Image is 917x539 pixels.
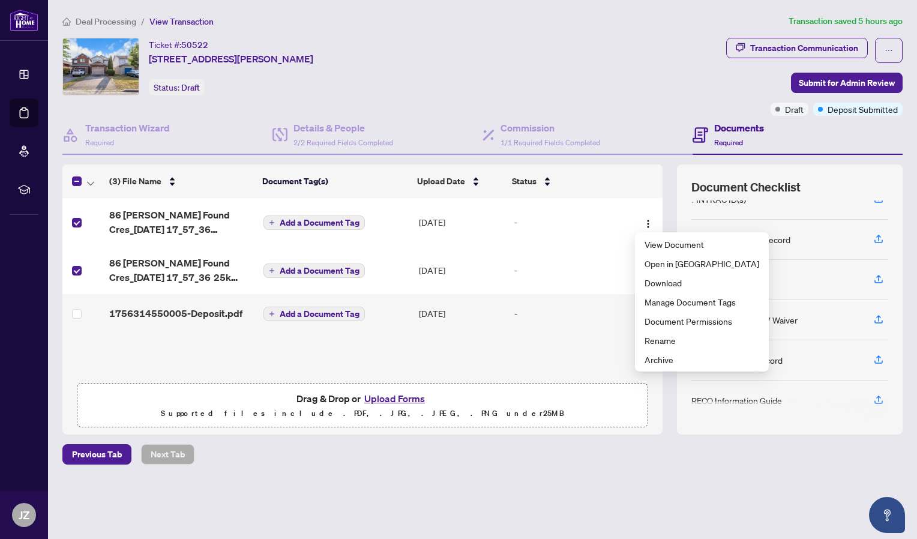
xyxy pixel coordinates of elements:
[639,212,658,232] button: Logo
[85,121,170,135] h4: Transaction Wizard
[109,175,161,188] span: (3) File Name
[691,179,801,196] span: Document Checklist
[72,445,122,464] span: Previous Tab
[514,307,624,320] div: -
[885,46,893,55] span: ellipsis
[269,220,275,226] span: plus
[149,52,313,66] span: [STREET_ADDRESS][PERSON_NAME]
[263,307,365,321] button: Add a Document Tag
[63,38,139,95] img: IMG-E12357456_1.jpg
[76,16,136,27] span: Deal Processing
[19,507,29,523] span: JZ
[280,218,359,227] span: Add a Document Tag
[293,121,393,135] h4: Details & People
[280,310,359,318] span: Add a Document Tag
[141,14,145,28] li: /
[645,238,759,251] span: View Document
[785,103,804,116] span: Draft
[789,14,903,28] article: Transaction saved 5 hours ago
[104,164,257,198] th: (3) File Name
[417,175,465,188] span: Upload Date
[791,73,903,93] button: Submit for Admin Review
[257,164,412,198] th: Document Tag(s)
[645,315,759,328] span: Document Permissions
[691,394,782,407] div: RECO Information Guide
[263,263,365,278] button: Add a Document Tag
[501,121,600,135] h4: Commission
[109,306,242,321] span: 1756314550005-Deposit.pdf
[149,16,214,27] span: View Transaction
[869,497,905,533] button: Open asap
[62,17,71,26] span: home
[109,256,254,285] span: 86 [PERSON_NAME] Found Cres_[DATE] 17_57_36 25k Draft.pdf
[149,38,208,52] div: Ticket #:
[643,219,653,229] img: Logo
[269,268,275,274] span: plus
[149,79,205,95] div: Status:
[414,294,510,333] td: [DATE]
[109,208,254,236] span: 86 [PERSON_NAME] Found Cres_[DATE] 17_57_36 SIGNED.pdf
[507,164,625,198] th: Status
[293,138,393,147] span: 2/2 Required Fields Completed
[85,406,640,421] p: Supported files include .PDF, .JPG, .JPEG, .PNG under 25 MB
[799,73,895,92] span: Submit for Admin Review
[77,384,648,428] span: Drag & Drop orUpload FormsSupported files include .PDF, .JPG, .JPEG, .PNG under25MB
[181,82,200,93] span: Draft
[750,38,858,58] div: Transaction Communication
[414,198,510,246] td: [DATE]
[714,138,743,147] span: Required
[62,444,131,465] button: Previous Tab
[412,164,507,198] th: Upload Date
[361,391,428,406] button: Upload Forms
[512,175,537,188] span: Status
[501,138,600,147] span: 1/1 Required Fields Completed
[263,215,365,230] button: Add a Document Tag
[414,246,510,294] td: [DATE]
[726,38,868,58] button: Transaction Communication
[85,138,114,147] span: Required
[141,444,194,465] button: Next Tab
[828,103,898,116] span: Deposit Submitted
[269,311,275,317] span: plus
[296,391,428,406] span: Drag & Drop or
[645,334,759,347] span: Rename
[10,9,38,31] img: logo
[514,263,624,277] div: -
[714,121,764,135] h4: Documents
[263,306,365,322] button: Add a Document Tag
[181,40,208,50] span: 50522
[645,257,759,270] span: Open in [GEOGRAPHIC_DATA]
[514,215,624,229] div: -
[280,266,359,275] span: Add a Document Tag
[645,295,759,309] span: Manage Document Tags
[645,276,759,289] span: Download
[645,353,759,366] span: Archive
